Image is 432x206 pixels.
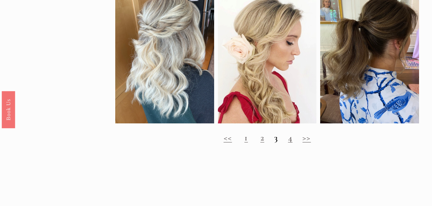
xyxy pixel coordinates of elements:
a: >> [302,132,311,143]
strong: 3 [274,132,278,143]
a: 4 [288,132,293,143]
a: 2 [260,132,264,143]
a: << [224,132,232,143]
a: 1 [244,132,248,143]
a: Book Us [2,91,15,128]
